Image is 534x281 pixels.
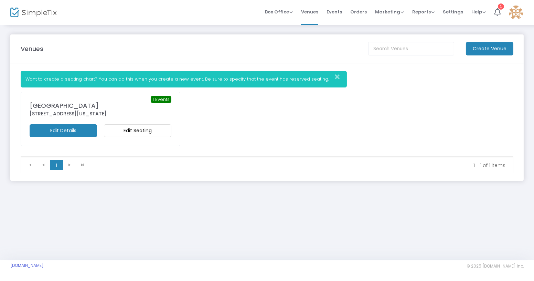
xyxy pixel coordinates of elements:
[375,9,404,15] span: Marketing
[21,71,347,87] div: Want to create a seating chart? You can do this when you create a new event. Be sure to specify t...
[265,9,293,15] span: Box Office
[151,96,171,103] span: 1 Events
[104,124,171,137] m-button: Edit Seating
[21,44,43,53] m-panel-title: Venues
[301,3,318,21] span: Venues
[471,9,486,15] span: Help
[30,124,97,137] m-button: Edit Details
[443,3,463,21] span: Settings
[94,162,505,169] kendo-pager-info: 1 - 1 of 1 items
[368,42,454,55] input: Search Venues
[350,3,367,21] span: Orders
[467,263,524,269] span: © 2025 [DOMAIN_NAME] Inc.
[498,2,504,8] div: 1
[10,263,44,268] a: [DOMAIN_NAME]
[466,42,513,55] m-button: Create Venue
[412,9,435,15] span: Reports
[50,160,63,170] span: Page 1
[327,3,342,21] span: Events
[30,101,171,110] div: [GEOGRAPHIC_DATA]
[30,110,171,117] div: [STREET_ADDRESS][US_STATE]
[333,71,346,83] button: Close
